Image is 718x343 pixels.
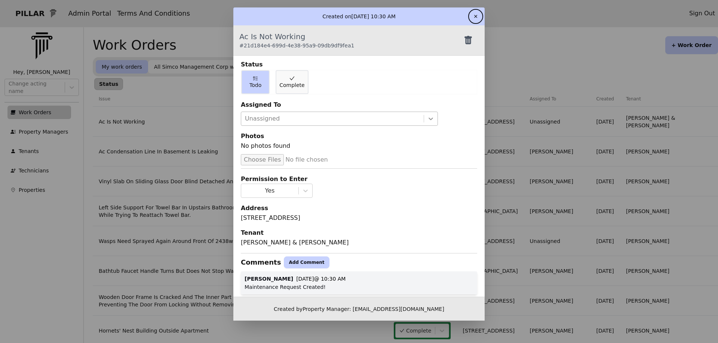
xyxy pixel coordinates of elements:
[241,175,477,184] div: Permission to Enter
[241,238,477,247] div: [PERSON_NAME] & [PERSON_NAME]
[241,204,477,213] div: Address
[296,275,346,283] p: [DATE] @ 10:30 AM
[245,283,473,291] div: Maintenance Request Created!
[233,297,485,321] div: Created by Property Manager: [EMAIL_ADDRESS][DOMAIN_NAME]
[241,213,477,222] div: [STREET_ADDRESS]
[241,141,477,153] div: No photos found
[241,228,477,237] div: Tenant
[245,275,293,283] p: [PERSON_NAME]
[241,257,281,268] div: Comments
[284,256,329,268] button: Add Comment
[241,60,477,69] div: Status
[239,31,354,49] div: Ac Is Not Working
[470,10,482,22] button: ✕
[249,81,261,89] span: Todo
[322,13,396,20] p: Created on [DATE] 10:30 AM
[241,132,477,141] div: Photos
[239,42,354,49] div: # 21d184e4-699d-4e38-95a9-09db9df9fea1
[276,70,308,94] button: Complete
[241,100,477,109] div: Assigned To
[279,81,304,89] span: Complete
[241,70,270,94] button: Todo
